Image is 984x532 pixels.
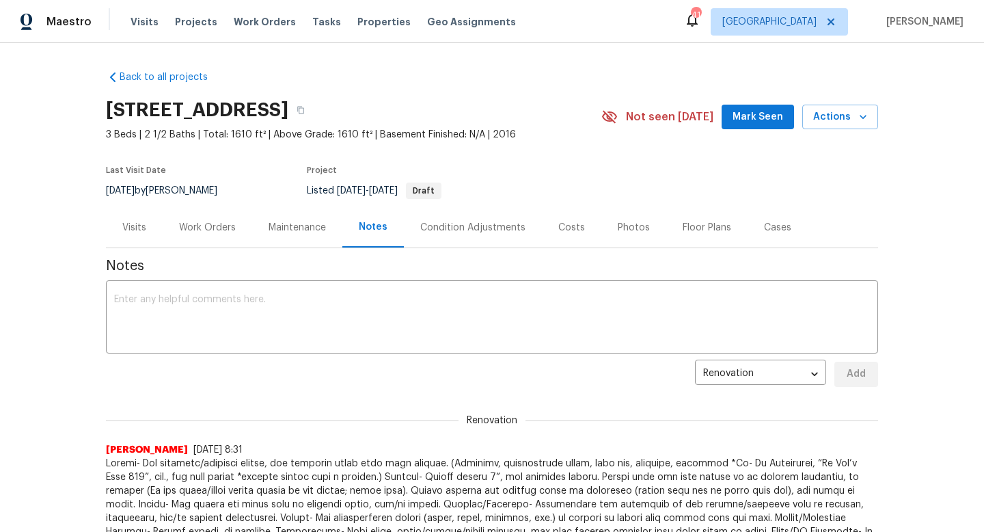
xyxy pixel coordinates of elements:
span: 3 Beds | 2 1/2 Baths | Total: 1610 ft² | Above Grade: 1610 ft² | Basement Finished: N/A | 2016 [106,128,601,142]
button: Copy Address [288,98,313,122]
span: Maestro [46,15,92,29]
span: [DATE] [337,186,366,196]
div: Renovation [695,358,826,391]
span: Last Visit Date [106,166,166,174]
div: Work Orders [179,221,236,235]
div: 41 [691,8,700,22]
span: Renovation [459,414,525,427]
div: Cases [764,221,791,235]
span: Draft [407,187,440,195]
span: [DATE] [106,186,135,196]
span: [PERSON_NAME] [881,15,963,29]
span: Geo Assignments [427,15,516,29]
span: Project [307,166,337,174]
span: Tasks [312,17,341,27]
div: Floor Plans [683,221,731,235]
button: Mark Seen [722,105,794,130]
span: Visits [131,15,159,29]
span: [DATE] [369,186,398,196]
div: Notes [359,220,387,234]
a: Back to all projects [106,70,237,84]
span: Notes [106,259,878,273]
div: Condition Adjustments [420,221,525,235]
div: Visits [122,221,146,235]
div: Photos [618,221,650,235]
span: [DATE] 8:31 [193,445,243,455]
span: Not seen [DATE] [626,110,713,124]
span: - [337,186,398,196]
span: Properties [357,15,411,29]
span: Mark Seen [733,109,783,126]
div: Maintenance [269,221,326,235]
span: Actions [813,109,867,126]
span: Listed [307,186,441,196]
span: Projects [175,15,217,29]
div: by [PERSON_NAME] [106,183,234,199]
span: Work Orders [234,15,296,29]
span: [GEOGRAPHIC_DATA] [722,15,817,29]
button: Actions [802,105,878,130]
h2: [STREET_ADDRESS] [106,103,288,117]
div: Costs [558,221,585,235]
span: [PERSON_NAME] [106,443,188,457]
